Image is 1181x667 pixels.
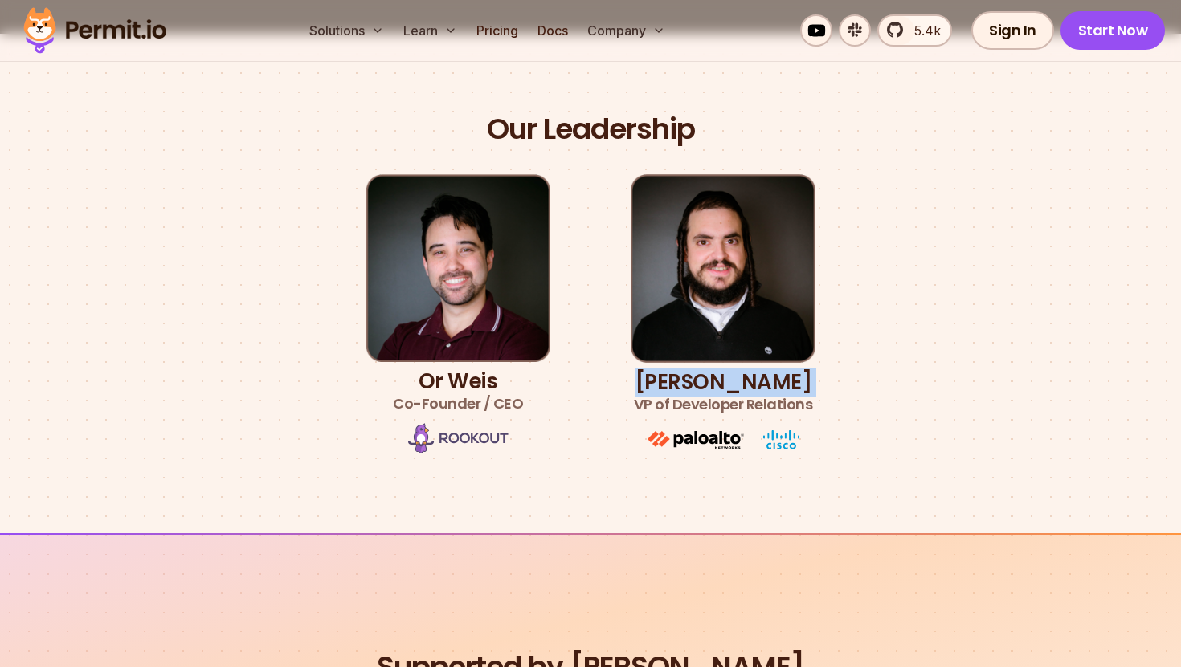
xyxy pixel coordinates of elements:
[408,423,509,453] img: Rookout
[1060,11,1166,50] a: Start Now
[634,393,813,416] span: VP of Developer Relations
[634,371,813,416] h3: [PERSON_NAME]
[763,430,799,449] img: cisco
[397,14,464,47] button: Learn
[393,392,523,415] span: Co-Founder / CEO
[531,14,574,47] a: Docs
[470,14,525,47] a: Pricing
[971,11,1054,50] a: Sign In
[366,174,550,362] img: Or Weis | Co-Founder / CEO
[877,14,952,47] a: 5.4k
[16,3,174,58] img: Permit logo
[303,14,390,47] button: Solutions
[487,111,695,148] h2: Our Leadership
[631,174,815,363] img: Gabriel L. Manor | VP of Developer Relations, GTM
[648,431,744,449] img: paloalto
[905,21,941,40] span: 5.4k
[581,14,672,47] button: Company
[393,370,523,415] h3: Or Weis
